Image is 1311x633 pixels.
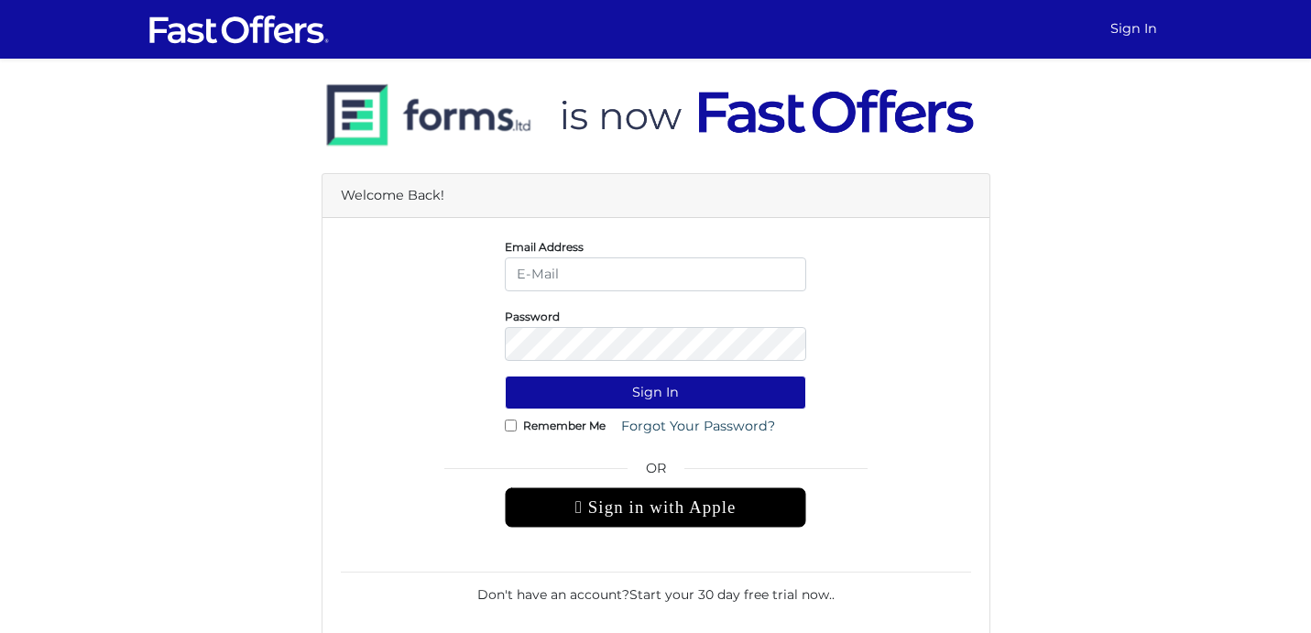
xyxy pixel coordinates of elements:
label: Email Address [505,245,584,249]
span: OR [505,458,806,487]
div: Sign in with Apple [505,487,806,528]
a: Forgot Your Password? [609,409,787,443]
div: Don't have an account? . [341,572,971,605]
input: E-Mail [505,257,806,291]
a: Sign In [1103,11,1164,47]
a: Start your 30 day free trial now. [629,586,832,603]
div: Welcome Back! [322,174,989,218]
label: Password [505,314,560,319]
label: Remember Me [523,423,606,428]
button: Sign In [505,376,806,409]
